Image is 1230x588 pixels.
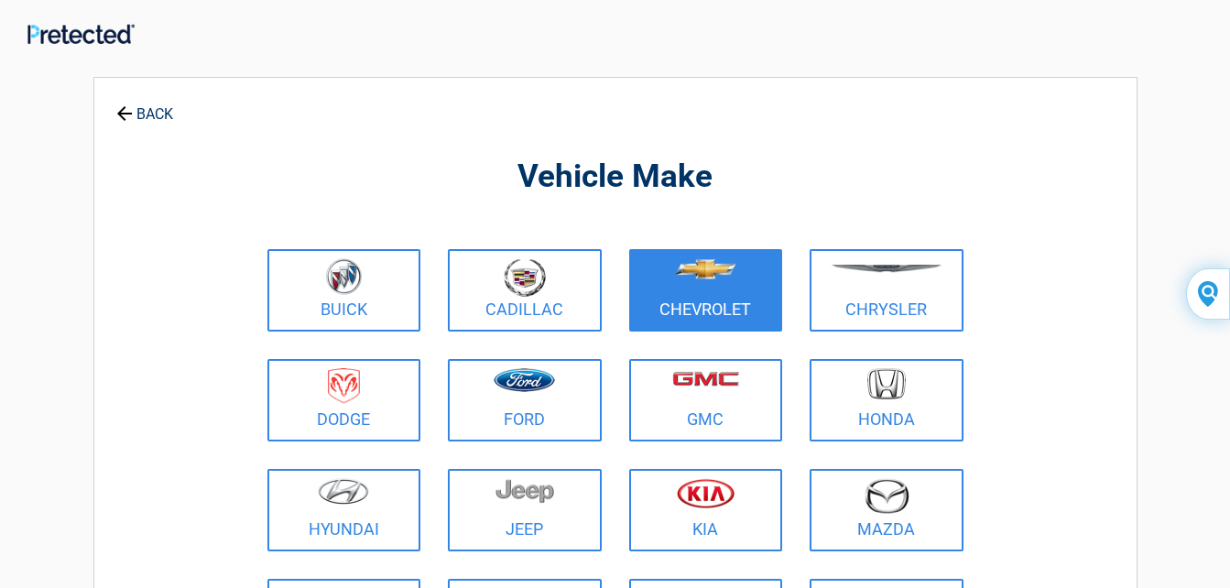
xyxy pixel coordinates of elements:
img: mazda [864,478,909,514]
a: BACK [113,90,177,122]
a: Ford [448,359,602,441]
a: Hyundai [267,469,421,551]
a: Kia [629,469,783,551]
a: Jeep [448,469,602,551]
img: honda [867,368,906,400]
img: chrysler [831,265,942,273]
img: kia [677,478,735,508]
a: Cadillac [448,249,602,332]
img: chevrolet [675,259,736,279]
img: dodge [328,368,360,404]
a: Chevrolet [629,249,783,332]
a: GMC [629,359,783,441]
img: cadillac [504,258,546,297]
a: Chrysler [810,249,963,332]
a: Honda [810,359,963,441]
img: Main Logo [27,24,135,43]
img: ford [494,368,555,392]
a: Buick [267,249,421,332]
img: hyundai [318,478,369,505]
img: buick [326,258,362,295]
a: Dodge [267,359,421,441]
a: Mazda [810,469,963,551]
h2: Vehicle Make [263,156,968,199]
img: jeep [495,478,554,504]
img: gmc [672,371,739,387]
